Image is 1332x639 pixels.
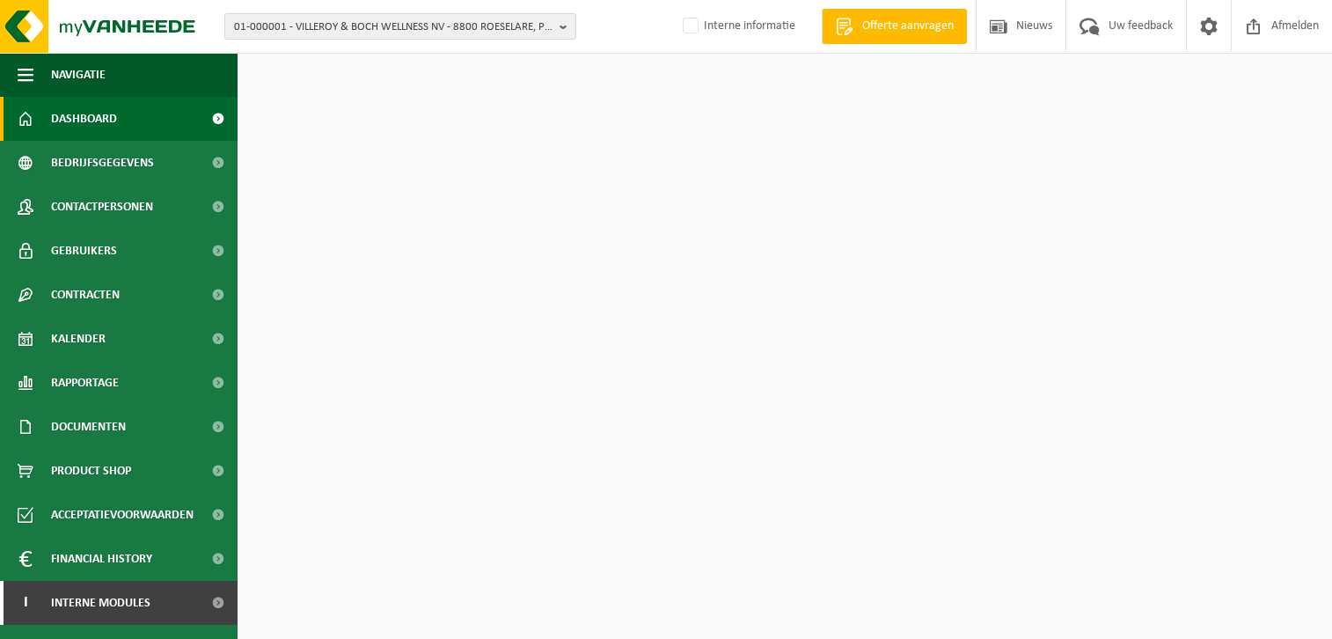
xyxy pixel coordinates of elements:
[234,14,553,40] span: 01-000001 - VILLEROY & BOCH WELLNESS NV - 8800 ROESELARE, POPULIERSTRAAT 1
[51,361,119,405] span: Rapportage
[679,13,795,40] label: Interne informatie
[51,229,117,273] span: Gebruikers
[51,53,106,97] span: Navigatie
[224,13,576,40] button: 01-000001 - VILLEROY & BOCH WELLNESS NV - 8800 ROESELARE, POPULIERSTRAAT 1
[51,317,106,361] span: Kalender
[18,581,33,625] span: I
[51,273,120,317] span: Contracten
[858,18,958,35] span: Offerte aanvragen
[51,537,152,581] span: Financial History
[51,141,154,185] span: Bedrijfsgegevens
[51,449,131,493] span: Product Shop
[51,581,150,625] span: Interne modules
[51,185,153,229] span: Contactpersonen
[51,493,194,537] span: Acceptatievoorwaarden
[51,405,126,449] span: Documenten
[51,97,117,141] span: Dashboard
[822,9,967,44] a: Offerte aanvragen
